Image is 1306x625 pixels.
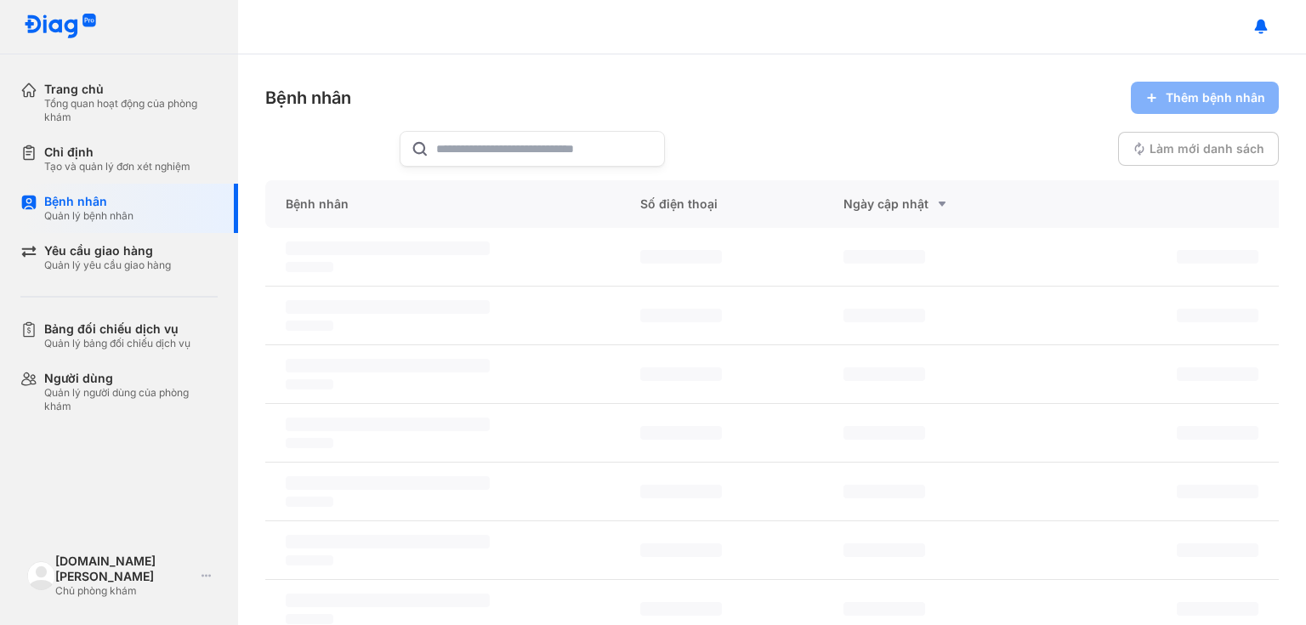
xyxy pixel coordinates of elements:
[843,309,925,322] span: ‌
[24,14,97,40] img: logo
[843,367,925,381] span: ‌
[286,438,333,448] span: ‌
[286,262,333,272] span: ‌
[1177,250,1258,264] span: ‌
[265,86,351,110] div: Bệnh nhân
[620,180,822,228] div: Số điện thoại
[44,209,133,223] div: Quản lý bệnh nhân
[286,614,333,624] span: ‌
[1177,426,1258,440] span: ‌
[286,241,490,255] span: ‌
[843,426,925,440] span: ‌
[44,259,171,272] div: Quản lý yêu cầu giao hàng
[44,97,218,124] div: Tổng quan hoạt động của phòng khám
[843,250,925,264] span: ‌
[286,594,490,607] span: ‌
[286,535,490,548] span: ‌
[44,337,190,350] div: Quản lý bảng đối chiếu dịch vụ
[843,602,925,616] span: ‌
[286,418,490,431] span: ‌
[286,321,333,331] span: ‌
[286,359,490,372] span: ‌
[27,561,55,589] img: logo
[1150,141,1264,156] span: Làm mới danh sách
[640,309,722,322] span: ‌
[286,497,333,507] span: ‌
[55,584,195,598] div: Chủ phòng khám
[1177,485,1258,498] span: ‌
[44,243,171,259] div: Yêu cầu giao hàng
[44,82,218,97] div: Trang chủ
[640,543,722,557] span: ‌
[265,180,620,228] div: Bệnh nhân
[44,371,218,386] div: Người dùng
[640,602,722,616] span: ‌
[1131,82,1279,114] button: Thêm bệnh nhân
[843,194,1005,214] div: Ngày cập nhật
[640,426,722,440] span: ‌
[640,367,722,381] span: ‌
[44,160,190,173] div: Tạo và quản lý đơn xét nghiệm
[640,485,722,498] span: ‌
[843,543,925,557] span: ‌
[1177,367,1258,381] span: ‌
[843,485,925,498] span: ‌
[55,554,195,584] div: [DOMAIN_NAME] [PERSON_NAME]
[286,379,333,389] span: ‌
[1118,132,1279,166] button: Làm mới danh sách
[44,145,190,160] div: Chỉ định
[1166,90,1265,105] span: Thêm bệnh nhân
[1177,309,1258,322] span: ‌
[640,250,722,264] span: ‌
[286,555,333,565] span: ‌
[44,194,133,209] div: Bệnh nhân
[44,321,190,337] div: Bảng đối chiếu dịch vụ
[1177,543,1258,557] span: ‌
[286,300,490,314] span: ‌
[44,386,218,413] div: Quản lý người dùng của phòng khám
[286,476,490,490] span: ‌
[1177,602,1258,616] span: ‌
